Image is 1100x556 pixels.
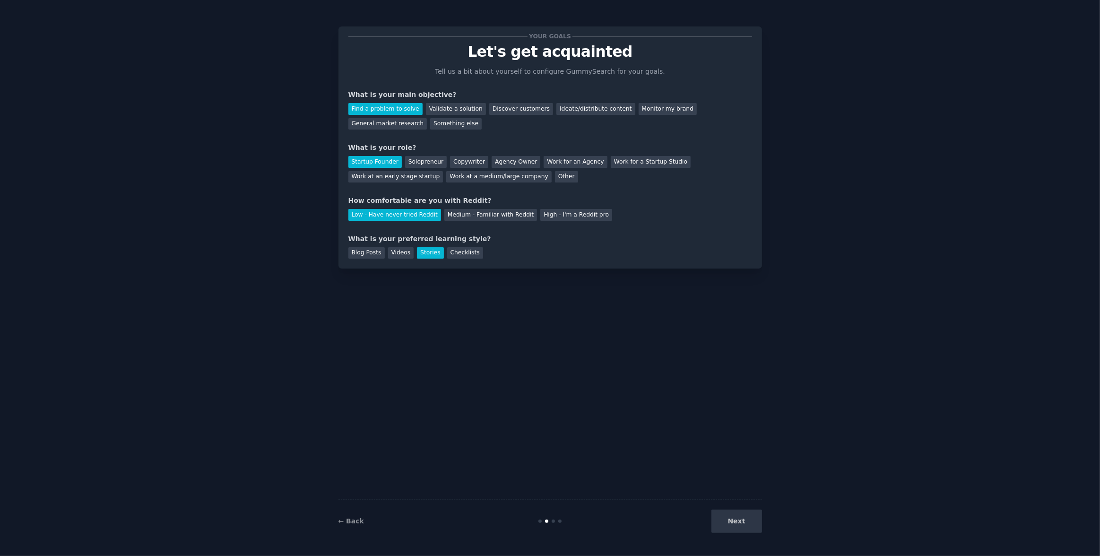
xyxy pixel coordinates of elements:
[611,156,691,168] div: Work for a Startup Studio
[450,156,488,168] div: Copywriter
[348,171,443,183] div: Work at an early stage startup
[528,32,573,42] span: Your goals
[446,171,551,183] div: Work at a medium/large company
[388,247,414,259] div: Videos
[348,247,385,259] div: Blog Posts
[348,103,423,115] div: Find a problem to solve
[426,103,486,115] div: Validate a solution
[348,118,427,130] div: General market research
[489,103,553,115] div: Discover customers
[348,156,402,168] div: Startup Founder
[540,209,612,221] div: High - I'm a Reddit pro
[431,67,669,77] p: Tell us a bit about yourself to configure GummySearch for your goals.
[430,118,482,130] div: Something else
[348,196,752,206] div: How comfortable are you with Reddit?
[544,156,607,168] div: Work for an Agency
[348,143,752,153] div: What is your role?
[447,247,483,259] div: Checklists
[348,43,752,60] p: Let's get acquainted
[444,209,537,221] div: Medium - Familiar with Reddit
[639,103,697,115] div: Monitor my brand
[405,156,447,168] div: Solopreneur
[555,171,578,183] div: Other
[417,247,443,259] div: Stories
[338,517,364,525] a: ← Back
[556,103,635,115] div: Ideate/distribute content
[348,209,441,221] div: Low - Have never tried Reddit
[492,156,540,168] div: Agency Owner
[348,90,752,100] div: What is your main objective?
[348,234,752,244] div: What is your preferred learning style?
